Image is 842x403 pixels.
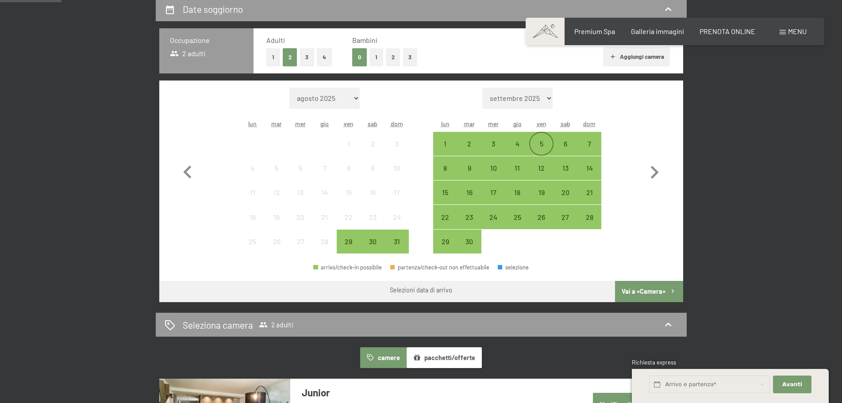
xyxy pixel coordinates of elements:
div: 31 [385,238,408,260]
span: Menu [788,27,807,35]
div: arrivo/check-in possibile [458,132,481,156]
abbr: venerdì [537,120,546,127]
div: Wed Sep 17 2025 [481,180,505,204]
div: 21 [314,214,336,236]
a: PRENOTA ONLINE [700,27,755,35]
div: arrivo/check-in possibile [481,180,505,204]
div: Wed Sep 10 2025 [481,156,505,180]
div: Tue Aug 26 2025 [265,230,288,253]
div: Sun Sep 21 2025 [577,180,601,204]
div: arrivo/check-in possibile [577,205,601,229]
div: Mon Aug 18 2025 [241,205,265,229]
div: Tue Sep 30 2025 [458,230,481,253]
div: 20 [289,214,311,236]
h3: Junior [302,386,565,399]
button: 3 [300,48,315,66]
div: 28 [314,238,336,260]
div: arrivo/check-in possibile [433,205,457,229]
div: Sat Sep 06 2025 [554,132,577,156]
div: arrivo/check-in non effettuabile [337,156,361,180]
div: arrivo/check-in non effettuabile [361,180,384,204]
a: Galleria immagini [631,27,684,35]
div: 9 [458,165,481,187]
div: arrivo/check-in non effettuabile [241,230,265,253]
div: arrivo/check-in possibile [458,230,481,253]
div: 15 [434,189,456,211]
div: arrivo/check-in non effettuabile [313,180,337,204]
div: arrivo/check-in non effettuabile [313,156,337,180]
div: arrivo/check-in non effettuabile [265,230,288,253]
div: Sun Sep 07 2025 [577,132,601,156]
div: 16 [458,189,481,211]
button: camere [360,347,406,368]
button: 1 [266,48,280,66]
div: arrivo/check-in possibile [529,132,553,156]
div: 4 [242,165,264,187]
div: arrivo/check-in possibile [433,132,457,156]
div: arrivo/check-in non effettuabile [265,180,288,204]
div: arrivo/check-in non effettuabile [313,205,337,229]
div: 23 [361,214,384,236]
div: 11 [242,189,264,211]
div: 5 [530,140,552,162]
div: 8 [338,165,360,187]
div: arrivo/check-in possibile [529,205,553,229]
div: arrivo/check-in non effettuabile [361,132,384,156]
div: arrivo/check-in possibile [529,156,553,180]
div: arrivo/check-in possibile [458,156,481,180]
div: Thu Sep 18 2025 [505,180,529,204]
div: 12 [265,189,288,211]
div: 16 [361,189,384,211]
div: Sun Aug 10 2025 [384,156,408,180]
abbr: martedì [271,120,282,127]
div: Sat Aug 23 2025 [361,205,384,229]
abbr: lunedì [248,120,257,127]
abbr: mercoledì [295,120,306,127]
div: arrivo/check-in possibile [458,180,481,204]
div: 18 [242,214,264,236]
div: Wed Sep 24 2025 [481,205,505,229]
div: Wed Aug 13 2025 [288,180,312,204]
div: 24 [385,214,408,236]
div: Fri Sep 12 2025 [529,156,553,180]
button: Mese precedente [175,88,200,254]
div: arrivo/check-in possibile [481,205,505,229]
div: Thu Sep 04 2025 [505,132,529,156]
abbr: lunedì [441,120,450,127]
div: 30 [361,238,384,260]
button: Aggiungi camera [603,47,670,66]
div: arrivo/check-in possibile [433,230,457,253]
div: 19 [530,189,552,211]
div: 19 [265,214,288,236]
div: arrivo/check-in possibile [505,132,529,156]
div: arrivo/check-in possibile [337,230,361,253]
div: 4 [506,140,528,162]
div: 20 [554,189,577,211]
div: arrivo/check-in non effettuabile [361,205,384,229]
div: Thu Sep 25 2025 [505,205,529,229]
div: Sun Aug 31 2025 [384,230,408,253]
div: 26 [530,214,552,236]
a: Premium Spa [574,27,615,35]
div: arrivo/check-in non effettuabile [337,180,361,204]
h3: Occupazione [170,35,243,45]
div: arrivo/check-in possibile [481,156,505,180]
div: Fri Aug 08 2025 [337,156,361,180]
div: arrivo/check-in possibile [481,132,505,156]
div: arrivo/check-in non effettuabile [337,205,361,229]
div: Tue Sep 02 2025 [458,132,481,156]
div: 27 [289,238,311,260]
div: partenza/check-out non effettuabile [390,265,489,270]
div: arrivo/check-in possibile [529,180,553,204]
abbr: martedì [464,120,475,127]
div: arrivo/check-in non effettuabile [384,156,408,180]
div: arrivo/check-in non effettuabile [288,230,312,253]
div: 14 [578,165,600,187]
div: arrivo/check-in non effettuabile [337,132,361,156]
div: 3 [385,140,408,162]
button: Mese successivo [642,88,667,254]
div: Fri Sep 05 2025 [529,132,553,156]
div: Fri Sep 26 2025 [529,205,553,229]
div: 29 [338,238,360,260]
